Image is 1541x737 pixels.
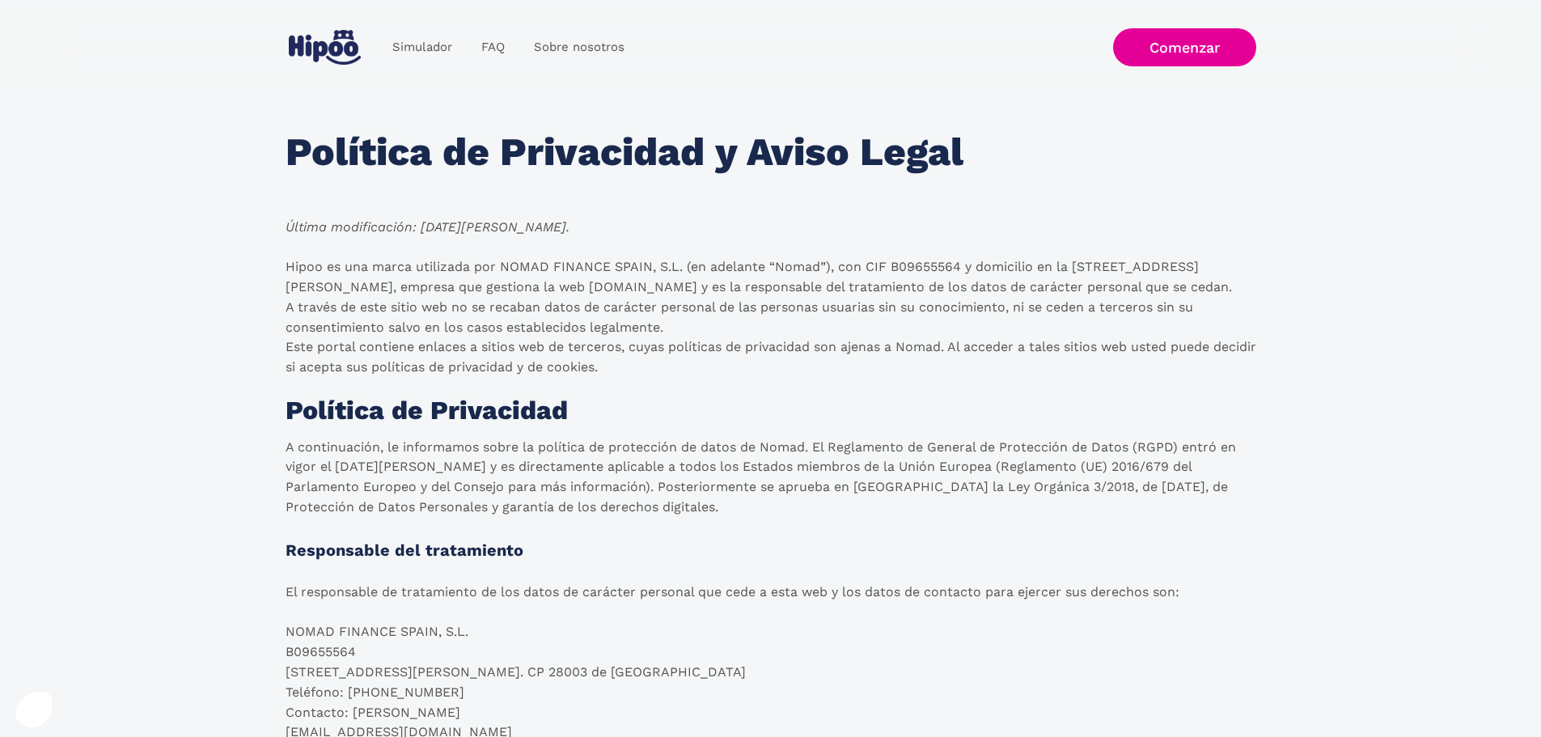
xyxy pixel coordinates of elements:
[467,32,519,63] a: FAQ
[519,32,639,63] a: Sobre nosotros
[378,32,467,63] a: Simulador
[286,257,1256,378] p: Hipoo es una marca utilizada por NOMAD FINANCE SPAIN, S.L. (en adelante “Nomad”), con CIF B096555...
[286,540,523,560] strong: Responsable del tratamiento
[286,438,1256,518] p: A continuación, le informamos sobre la política de protección de datos de Nomad. El Reglamento de...
[286,219,569,235] em: Última modificación: [DATE][PERSON_NAME].
[286,131,963,174] h1: Política de Privacidad y Aviso Legal
[286,397,568,425] h1: Política de Privacidad
[1113,28,1256,66] a: Comenzar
